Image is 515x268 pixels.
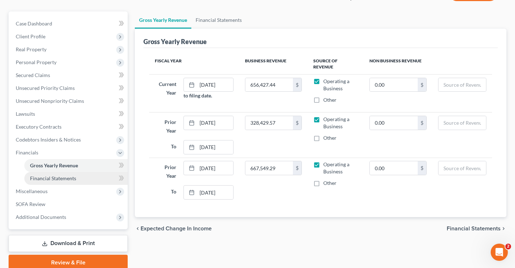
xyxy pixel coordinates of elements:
span: Real Property [16,46,46,52]
a: Financial Statements [24,172,128,185]
th: Non Business Revenue [364,54,492,75]
span: Financial Statements [30,175,76,181]
button: Financial Statements chevron_right [447,226,506,231]
div: $ [418,116,426,130]
a: Financial Statements [191,11,246,29]
button: chevron_left Expected Change in Income [135,226,212,231]
input: MM/DD/YYYY [197,140,233,154]
span: Miscellaneous [16,188,48,194]
i: chevron_left [135,226,141,231]
span: Additional Documents [16,214,66,220]
input: Source of Revenue [438,78,486,92]
th: Source of Revenue [308,54,364,75]
span: Operating a Business [323,161,349,174]
input: Source of Revenue [438,116,486,130]
span: Lawsuits [16,111,35,117]
input: Source of Revenue [438,161,486,175]
input: 0.00 [370,78,417,92]
a: Download & Print [9,235,128,252]
a: Unsecured Nonpriority Claims [10,95,128,107]
input: MM/DD/YYYY [197,116,233,130]
span: SOFA Review [16,201,45,207]
div: $ [293,78,301,92]
span: Operating a Business [323,116,349,129]
input: MM/DD/YYYY [197,161,233,175]
span: Unsecured Priority Claims [16,85,75,91]
span: Financial Statements [447,226,501,231]
a: Gross Yearly Revenue [24,159,128,172]
span: Other [323,180,337,186]
input: 0.00 [370,116,417,130]
input: 0.00 [245,161,293,175]
span: Financials [16,149,38,155]
span: Executory Contracts [16,124,62,130]
div: $ [418,161,426,175]
label: To [151,185,180,200]
i: chevron_right [501,226,506,231]
th: Business Revenue [239,54,308,75]
span: Client Profile [16,33,45,39]
input: 0.00 [245,78,293,92]
a: Executory Contracts [10,120,128,133]
span: Gross Yearly Revenue [30,162,78,168]
a: SOFA Review [10,198,128,211]
input: 0.00 [245,116,293,130]
a: Lawsuits [10,107,128,120]
div: $ [418,78,426,92]
span: Other [323,97,337,103]
label: Prior Year [151,161,180,182]
th: Fiscal Year [149,54,239,75]
span: Secured Claims [16,72,50,78]
span: Case Dashboard [16,20,52,27]
a: Unsecured Priority Claims [10,82,128,95]
span: Operating a Business [323,78,349,91]
span: Unsecured Nonpriority Claims [16,98,84,104]
input: 0.00 [370,161,417,175]
a: Gross Yearly Revenue [135,11,191,29]
span: Expected Change in Income [141,226,212,231]
input: MM/DD/YYYY [197,186,233,199]
span: 2 [505,244,511,249]
label: to filing date. [183,92,212,99]
a: Case Dashboard [10,17,128,30]
label: Prior Year [151,116,180,137]
iframe: Intercom live chat [491,244,508,261]
div: Gross Yearly Revenue [143,37,207,46]
span: Other [323,135,337,141]
span: Codebtors Insiders & Notices [16,137,81,143]
label: To [151,140,180,154]
div: $ [293,116,301,130]
label: Current Year [151,78,180,100]
span: Personal Property [16,59,57,65]
div: $ [293,161,301,175]
a: Secured Claims [10,69,128,82]
input: MM/DD/YYYY [197,78,233,92]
